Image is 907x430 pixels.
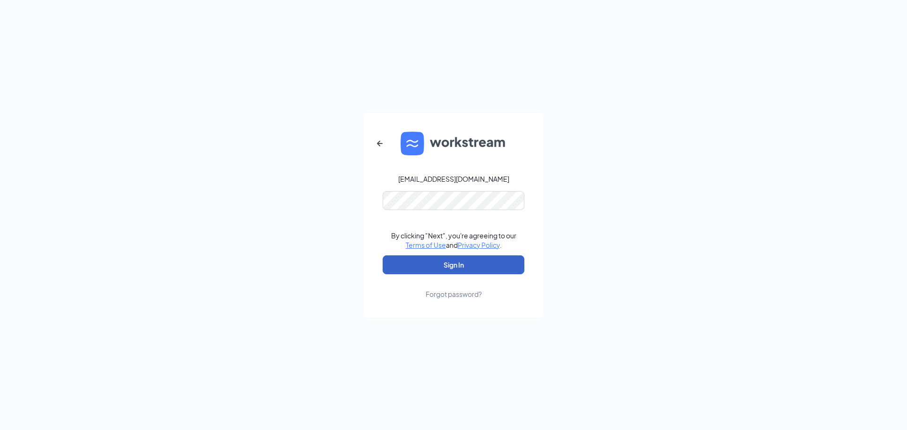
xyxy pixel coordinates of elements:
[391,231,516,250] div: By clicking "Next", you're agreeing to our and .
[398,174,509,184] div: [EMAIL_ADDRESS][DOMAIN_NAME]
[368,132,391,155] button: ArrowLeftNew
[401,132,506,155] img: WS logo and Workstream text
[406,241,446,249] a: Terms of Use
[374,138,385,149] svg: ArrowLeftNew
[426,289,482,299] div: Forgot password?
[383,255,524,274] button: Sign In
[458,241,500,249] a: Privacy Policy
[426,274,482,299] a: Forgot password?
